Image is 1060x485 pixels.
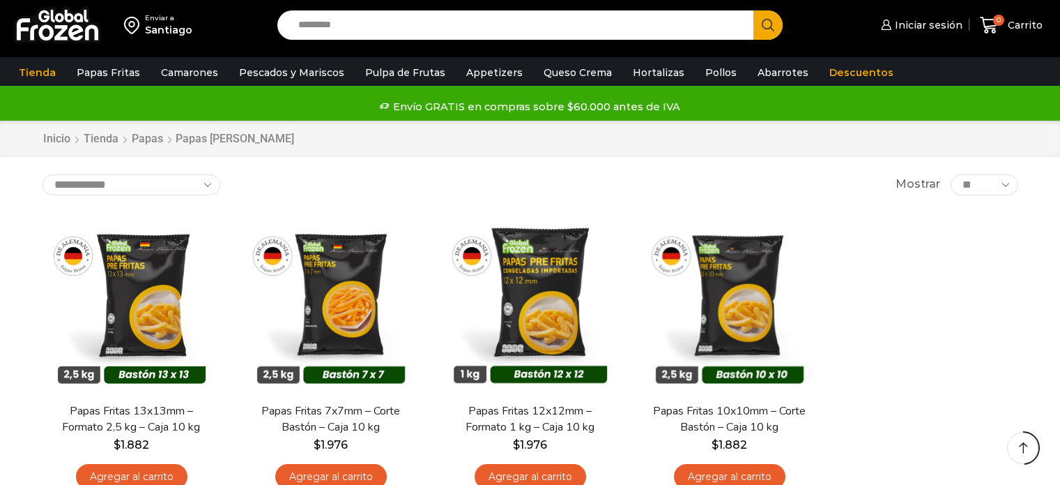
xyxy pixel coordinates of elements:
a: Papas Fritas 10x10mm – Corte Bastón – Caja 10 kg [649,403,809,435]
a: Iniciar sesión [877,11,962,39]
img: address-field-icon.svg [124,13,145,37]
span: $ [114,438,121,452]
nav: Breadcrumb [43,131,294,147]
a: Papas Fritas 12x12mm – Formato 1 kg – Caja 10 kg [450,403,610,435]
a: Papas Fritas 13x13mm – Formato 2,5 kg – Caja 10 kg [51,403,211,435]
a: Papas Fritas [70,59,147,86]
button: Search button [753,10,783,40]
a: 0 Carrito [976,9,1046,42]
bdi: 1.976 [314,438,348,452]
a: Papas [131,131,164,147]
a: Queso Crema [537,59,619,86]
a: Inicio [43,131,71,147]
a: Hortalizas [626,59,691,86]
a: Camarones [154,59,225,86]
div: Enviar a [145,13,192,23]
a: Appetizers [459,59,530,86]
a: Pescados y Mariscos [232,59,351,86]
bdi: 1.882 [114,438,149,452]
a: Pollos [698,59,744,86]
div: Santiago [145,23,192,37]
a: Tienda [12,59,63,86]
bdi: 1.976 [513,438,547,452]
span: Mostrar [896,177,940,193]
a: Descuentos [822,59,900,86]
bdi: 1.882 [712,438,747,452]
a: Abarrotes [751,59,815,86]
span: $ [513,438,520,452]
span: Iniciar sesión [891,18,962,32]
a: Papas Fritas 7x7mm – Corte Bastón – Caja 10 kg [250,403,410,435]
span: $ [712,438,719,452]
span: 0 [993,15,1004,26]
span: $ [314,438,321,452]
a: Tienda [83,131,119,147]
a: Pulpa de Frutas [358,59,452,86]
select: Pedido de la tienda [43,174,220,195]
span: Carrito [1004,18,1043,32]
h1: Papas [PERSON_NAME] [176,132,294,145]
